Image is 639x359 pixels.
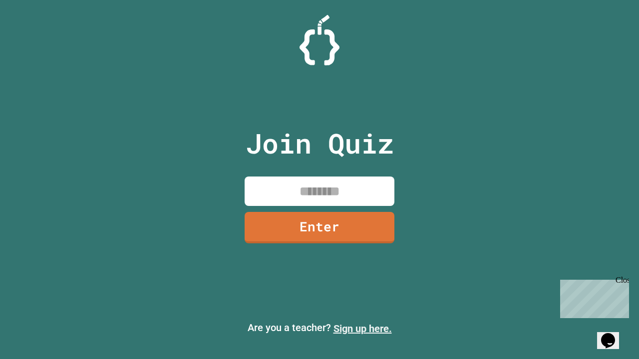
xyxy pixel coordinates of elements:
iframe: chat widget [597,319,629,349]
a: Sign up here. [333,323,392,335]
a: Enter [245,212,394,243]
div: Chat with us now!Close [4,4,69,63]
p: Are you a teacher? [8,320,631,336]
img: Logo.svg [300,15,339,65]
iframe: chat widget [556,276,629,318]
p: Join Quiz [246,123,394,164]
